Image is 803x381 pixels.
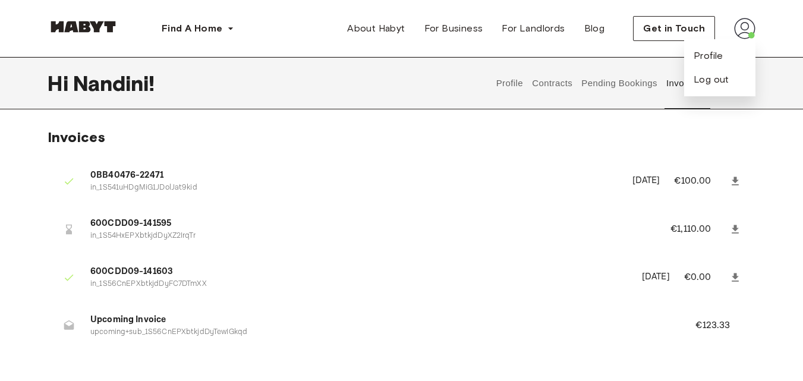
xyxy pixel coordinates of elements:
[338,17,414,40] a: About Habyt
[502,21,565,36] span: For Landlords
[152,17,244,40] button: Find A Home
[584,21,605,36] span: Blog
[347,21,405,36] span: About Habyt
[424,21,483,36] span: For Business
[495,57,525,109] button: Profile
[90,279,628,290] p: in_1S56CnEPXbtkjdDyFC7DTmXX
[90,169,618,182] span: 0BB40476-22471
[415,17,493,40] a: For Business
[90,327,667,338] p: upcoming+sub_1S56CnEPXbtkjdDyTewIGkqd
[162,21,222,36] span: Find A Home
[694,73,729,87] button: Log out
[684,270,727,285] p: €0.00
[73,71,155,96] span: Nandini !
[48,128,105,146] span: Invoices
[492,57,755,109] div: user profile tabs
[90,217,642,231] span: 600CDD09-141595
[580,57,659,109] button: Pending Bookings
[492,17,574,40] a: For Landlords
[633,16,715,41] button: Get in Touch
[695,319,746,333] p: €123.33
[642,270,670,284] p: [DATE]
[48,71,73,96] span: Hi
[531,57,574,109] button: Contracts
[90,313,667,327] span: Upcoming Invoice
[694,49,723,63] a: Profile
[734,18,755,39] img: avatar
[643,21,705,36] span: Get in Touch
[90,182,618,194] p: in_1S541uHDgMiG1JDolJat9kid
[674,174,727,188] p: €100.00
[665,57,710,109] button: Invoices
[90,231,642,242] p: in_1S54HxEPXbtkjdDyXZ2IrqTr
[632,174,660,188] p: [DATE]
[48,21,119,33] img: Habyt
[575,17,615,40] a: Blog
[670,222,727,237] p: €1,110.00
[90,265,628,279] span: 600CDD09-141603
